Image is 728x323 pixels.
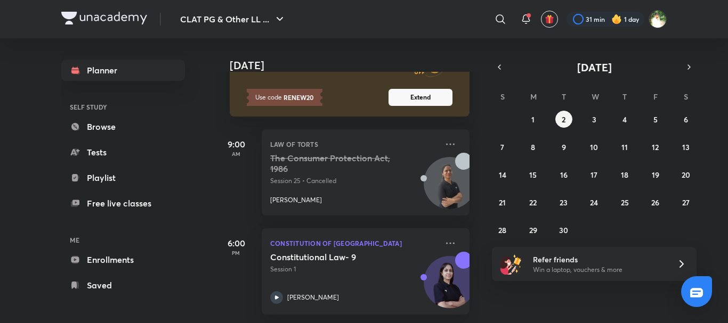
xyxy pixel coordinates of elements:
[215,237,257,250] h5: 6:00
[494,194,511,211] button: September 21, 2025
[677,111,694,128] button: September 6, 2025
[424,163,475,214] img: Avatar
[616,138,633,155] button: September 11, 2025
[562,114,565,125] abbr: September 2, 2025
[530,92,537,102] abbr: Monday
[61,249,185,270] a: Enrollments
[500,253,522,275] img: referral
[592,92,599,102] abbr: Wednesday
[555,221,572,238] button: September 30, 2025
[682,170,690,180] abbr: September 20, 2025
[652,142,659,152] abbr: September 12, 2025
[215,250,257,256] p: PM
[652,170,659,180] abbr: September 19, 2025
[61,142,185,163] a: Tests
[616,111,633,128] button: September 4, 2025
[494,138,511,155] button: September 7, 2025
[562,142,566,152] abbr: September 9, 2025
[555,194,572,211] button: September 23, 2025
[684,92,688,102] abbr: Saturday
[621,170,628,180] abbr: September 18, 2025
[61,167,185,188] a: Playlist
[270,252,403,262] h5: Constitutional Law- 9
[61,193,185,214] a: Free live classes
[270,153,403,174] h5: The Consumer Protection Act, 1986
[282,93,314,102] strong: RENEW20
[533,265,664,275] p: Win a laptop, vouchers & more
[560,170,568,180] abbr: September 16, 2025
[215,138,257,151] h5: 9:00
[541,11,558,28] button: avatar
[498,225,506,235] abbr: September 28, 2025
[500,142,504,152] abbr: September 7, 2025
[586,138,603,155] button: September 10, 2025
[270,138,438,151] p: Law of Torts
[61,60,185,81] a: Planner
[61,275,185,296] a: Saved
[577,60,612,74] span: [DATE]
[611,14,622,24] img: streak
[649,10,667,28] img: Harshal Jadhao
[560,197,568,208] abbr: September 23, 2025
[677,194,694,211] button: September 27, 2025
[555,166,572,183] button: September 16, 2025
[230,59,480,72] h4: [DATE]
[647,111,664,128] button: September 5, 2025
[499,197,506,208] abbr: September 21, 2025
[647,166,664,183] button: September 19, 2025
[61,116,185,137] a: Browse
[653,92,658,102] abbr: Friday
[621,197,629,208] abbr: September 25, 2025
[389,89,452,106] button: Extend
[684,114,688,125] abbr: September 6, 2025
[586,194,603,211] button: September 24, 2025
[682,142,690,152] abbr: September 13, 2025
[524,138,541,155] button: September 8, 2025
[562,92,566,102] abbr: Tuesday
[270,237,438,250] p: Constitution of [GEOGRAPHIC_DATA]
[270,264,438,274] p: Session 1
[616,194,633,211] button: September 25, 2025
[555,138,572,155] button: September 9, 2025
[647,194,664,211] button: September 26, 2025
[270,195,322,205] p: [PERSON_NAME]
[287,293,339,302] p: [PERSON_NAME]
[616,166,633,183] button: September 18, 2025
[531,114,535,125] abbr: September 1, 2025
[682,197,690,208] abbr: September 27, 2025
[61,12,147,24] img: Company Logo
[555,111,572,128] button: September 2, 2025
[677,138,694,155] button: September 13, 2025
[677,166,694,183] button: September 20, 2025
[590,142,598,152] abbr: September 10, 2025
[524,221,541,238] button: September 29, 2025
[531,142,535,152] abbr: September 8, 2025
[424,262,475,313] img: Avatar
[524,194,541,211] button: September 22, 2025
[61,231,185,249] h6: ME
[524,111,541,128] button: September 1, 2025
[621,142,628,152] abbr: September 11, 2025
[529,225,537,235] abbr: September 29, 2025
[61,98,185,116] h6: SELF STUDY
[586,166,603,183] button: September 17, 2025
[529,170,537,180] abbr: September 15, 2025
[499,170,506,180] abbr: September 14, 2025
[270,176,438,186] p: Session 25 • Cancelled
[533,254,664,265] h6: Refer friends
[61,12,147,27] a: Company Logo
[507,60,682,74] button: [DATE]
[591,170,597,180] abbr: September 17, 2025
[545,14,554,24] img: avatar
[647,138,664,155] button: September 12, 2025
[622,114,627,125] abbr: September 4, 2025
[247,89,322,106] p: Use code
[529,197,537,208] abbr: September 22, 2025
[651,197,659,208] abbr: September 26, 2025
[494,166,511,183] button: September 14, 2025
[586,111,603,128] button: September 3, 2025
[500,92,505,102] abbr: Sunday
[494,221,511,238] button: September 28, 2025
[592,114,596,125] abbr: September 3, 2025
[559,225,568,235] abbr: September 30, 2025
